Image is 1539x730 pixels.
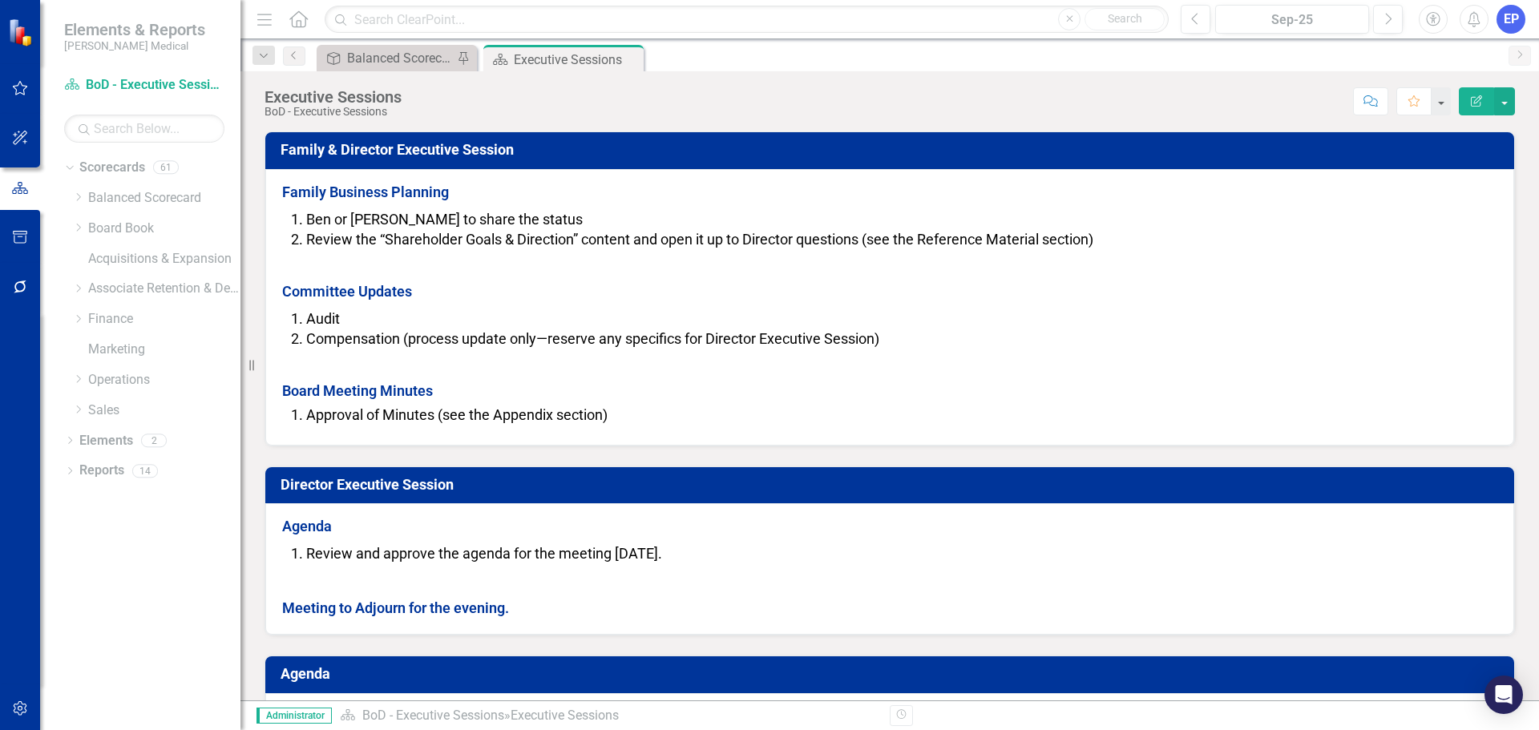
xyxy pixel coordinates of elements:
a: Reports [79,462,124,480]
div: Open Intercom Messenger [1484,676,1523,714]
input: Search ClearPoint... [325,6,1169,34]
button: EP [1497,5,1525,34]
a: BoD - Executive Sessions [362,708,504,723]
span: Administrator [256,708,332,724]
a: Operations [88,371,240,389]
small: [PERSON_NAME] Medical [64,39,205,52]
a: Balanced Scorecard [88,189,240,208]
strong: Committee Updates [282,283,412,300]
span: Compensation (process update only—reserve any specifics for Director Executive Session) [306,330,879,347]
div: 14 [132,464,158,478]
a: Elements [79,432,133,450]
span: Audit [306,310,340,327]
li: Approval of Minutes (see the Appendix section) [306,405,1497,425]
div: » [340,707,878,725]
a: Acquisitions & Expansion [88,250,240,268]
button: Sep-25 [1215,5,1369,34]
div: Executive Sessions [511,708,619,723]
a: Marketing [88,341,240,359]
a: Sales [88,401,240,420]
span: Elements & Reports [64,20,205,39]
h3: Agenda [281,666,1505,682]
div: 61 [153,161,179,175]
a: Associate Retention & Development [88,280,240,298]
span: Ben or [PERSON_NAME] to share the status [306,211,583,228]
input: Search Below... [64,115,224,143]
h3: Director Executive Session [281,477,1505,493]
button: Search [1085,8,1165,30]
a: Balanced Scorecard (Daily Huddle) [321,48,453,68]
a: Board Book [88,220,240,238]
strong: Family Business Planning [282,184,449,200]
strong: Agenda [282,518,332,534]
div: BoD - Executive Sessions [265,106,402,118]
strong: Board Meeting Minutes [282,382,433,399]
span: Review and approve the agenda for the meeting [DATE]. [306,545,662,562]
div: Balanced Scorecard (Daily Huddle) [347,48,453,68]
a: Scorecards [79,159,145,177]
div: Sep-25 [1221,10,1363,30]
li: Review the “Shareholder Goals & Direction” content and open it up to Director questions (see the ... [306,229,1497,250]
h3: Family & Director Executive Session [281,142,1505,158]
img: ClearPoint Strategy [8,18,36,46]
a: Finance [88,310,240,329]
div: Executive Sessions [514,50,640,70]
span: Meeting to Adjourn for the evening. [282,599,509,616]
div: Executive Sessions [265,88,402,106]
a: BoD - Executive Sessions [64,76,224,95]
div: 2 [141,434,167,447]
span: Search [1108,12,1142,25]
